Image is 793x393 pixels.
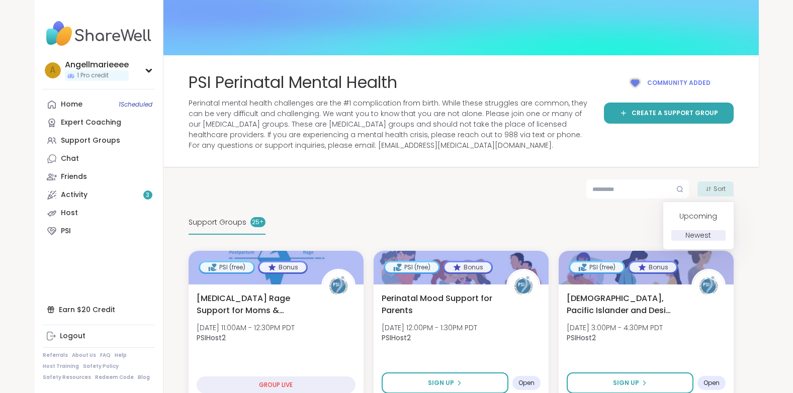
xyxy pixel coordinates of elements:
span: Support Groups [189,217,246,228]
a: Friends [43,168,155,186]
a: PSI [43,222,155,240]
button: Community added [604,71,734,94]
span: [DATE] 12:00PM - 1:30PM PDT [382,323,477,333]
a: Host [43,204,155,222]
div: Expert Coaching [61,118,121,128]
span: Community added [647,78,711,87]
div: PSI [61,226,71,236]
div: Earn $20 Credit [43,301,155,319]
span: [DATE] 11:00AM - 12:30PM PDT [197,323,295,333]
a: Chat [43,150,155,168]
a: Blog [138,374,150,381]
span: 3 [146,191,149,200]
span: Open [703,379,720,387]
b: PSIHost2 [197,333,226,343]
div: PSI (free) [385,262,438,272]
div: Host [61,208,78,218]
span: [DEMOGRAPHIC_DATA], Pacific Islander and Desi Moms Support [567,292,680,317]
a: Help [115,352,127,359]
div: Bonus [630,262,676,272]
span: Perinatal mental health challenges are the #1 complication from birth. While these struggles are ... [189,98,592,151]
a: FAQ [100,352,111,359]
div: Logout [60,331,85,341]
b: PSIHost2 [382,333,411,343]
div: Bonus [445,262,491,272]
img: PSIHost2 [693,270,724,302]
span: 1 Pro credit [77,71,109,80]
div: Activity [61,190,87,200]
div: Angellmarieeee [65,59,129,70]
a: About Us [72,352,96,359]
a: Create a support group [604,103,734,124]
b: PSIHost2 [567,333,596,343]
img: PSIHost2 [323,270,354,302]
div: PSI (free) [570,262,624,272]
span: Sort [714,184,726,193]
a: Home1Scheduled [43,95,155,114]
span: Sign Up [428,378,454,387]
button: Upcoming [671,211,726,222]
img: ShareWell Nav Logo [43,16,155,51]
a: Logout [43,327,155,345]
span: PSI Perinatal Mental Health [189,71,397,94]
span: 1 Scheduled [119,101,152,109]
a: Support Groups [43,132,155,150]
div: 25 [250,217,266,227]
a: Redeem Code [95,374,134,381]
div: Friends [61,172,87,182]
span: Create a support group [632,109,718,118]
a: Host Training [43,363,79,370]
div: PSI (free) [200,262,253,272]
div: Home [61,100,82,110]
a: Safety Resources [43,374,91,381]
div: Chat [61,154,79,164]
button: Newest [671,230,726,241]
div: Bonus [259,262,306,272]
span: [MEDICAL_DATA] Rage Support for Moms & Birthing People [197,292,310,317]
a: Expert Coaching [43,114,155,132]
img: PSIHost2 [508,270,539,302]
span: [DATE] 3:00PM - 4:30PM PDT [567,323,663,333]
a: Activity3 [43,186,155,204]
span: Perinatal Mood Support for Parents [382,292,495,317]
span: Sign Up [613,378,639,387]
div: Support Groups [61,136,120,146]
a: Safety Policy [83,363,119,370]
span: A [50,64,55,77]
span: Open [518,379,535,387]
pre: + [259,218,263,227]
a: Referrals [43,352,68,359]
